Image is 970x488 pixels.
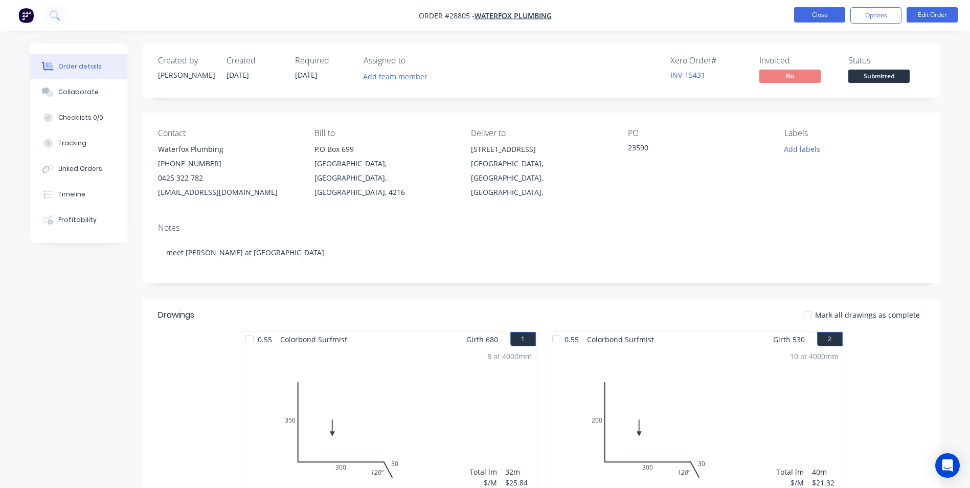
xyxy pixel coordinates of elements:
button: Edit Order [907,7,958,23]
button: Collaborate [30,79,127,105]
div: [GEOGRAPHIC_DATA], [GEOGRAPHIC_DATA], [GEOGRAPHIC_DATA], [471,157,611,199]
div: Waterfox Plumbing [158,142,298,157]
button: Order details [30,54,127,79]
div: Timeline [58,190,85,199]
div: [STREET_ADDRESS][GEOGRAPHIC_DATA], [GEOGRAPHIC_DATA], [GEOGRAPHIC_DATA], [471,142,611,199]
div: PO [628,128,768,138]
div: $25.84 [505,477,532,488]
button: Tracking [30,130,127,156]
span: 0.55 [560,332,583,347]
button: Timeline [30,182,127,207]
span: Girth 680 [466,332,498,347]
button: 2 [817,332,843,346]
div: 32m [505,467,532,477]
span: Colorbond Surfmist [276,332,351,347]
div: Profitability [58,215,97,225]
div: $/M [776,477,804,488]
a: INV-15431 [670,70,705,80]
div: Order details [58,62,102,71]
div: 40m [812,467,839,477]
div: Xero Order # [670,56,747,65]
div: [STREET_ADDRESS] [471,142,611,157]
div: P.O Box 699 [314,142,455,157]
button: Add labels [779,142,826,156]
button: Add team member [357,70,433,83]
div: Contact [158,128,298,138]
img: Factory [18,8,34,23]
span: Submitted [848,70,910,82]
span: Colorbond Surfmist [583,332,658,347]
a: Waterfox Plumbing [475,11,552,20]
div: [PERSON_NAME] [158,70,214,80]
div: Bill to [314,128,455,138]
div: 23590 [628,142,756,157]
span: Girth 530 [773,332,805,347]
button: Checklists 0/0 [30,105,127,130]
div: Checklists 0/0 [58,113,103,122]
div: Created by [158,56,214,65]
div: Required [295,56,351,65]
div: Created [227,56,283,65]
div: [EMAIL_ADDRESS][DOMAIN_NAME] [158,185,298,199]
div: P.O Box 699[GEOGRAPHIC_DATA], [GEOGRAPHIC_DATA], [GEOGRAPHIC_DATA], 4216 [314,142,455,199]
div: Notes [158,223,925,233]
div: Assigned to [364,56,466,65]
div: [GEOGRAPHIC_DATA], [GEOGRAPHIC_DATA], [GEOGRAPHIC_DATA], 4216 [314,157,455,199]
div: Drawings [158,309,194,321]
button: Close [794,7,845,23]
button: 1 [510,332,536,346]
div: [PHONE_NUMBER] [158,157,298,171]
div: Total lm [469,467,497,477]
div: $21.32 [812,477,839,488]
span: 0.55 [254,332,276,347]
button: Submitted [848,70,910,85]
div: $/M [469,477,497,488]
span: [DATE] [227,70,249,80]
span: No [759,70,821,82]
button: Add team member [364,70,433,83]
div: Deliver to [471,128,611,138]
div: meet [PERSON_NAME] at [GEOGRAPHIC_DATA] [158,237,925,268]
span: Order #28805 - [419,11,475,20]
button: Linked Orders [30,156,127,182]
div: Labels [784,128,924,138]
button: Profitability [30,207,127,233]
div: Linked Orders [58,164,102,173]
span: [DATE] [295,70,318,80]
div: Waterfox Plumbing[PHONE_NUMBER]0425 322 782[EMAIL_ADDRESS][DOMAIN_NAME] [158,142,298,199]
span: Mark all drawings as complete [815,309,920,320]
div: 8 at 4000mm [487,351,532,362]
div: Open Intercom Messenger [935,453,960,478]
div: Tracking [58,139,86,148]
div: Collaborate [58,87,99,97]
div: 10 at 4000mm [790,351,839,362]
div: Invoiced [759,56,836,65]
button: Options [850,7,901,24]
div: 0425 322 782 [158,171,298,185]
div: Status [848,56,925,65]
div: Total lm [776,467,804,477]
